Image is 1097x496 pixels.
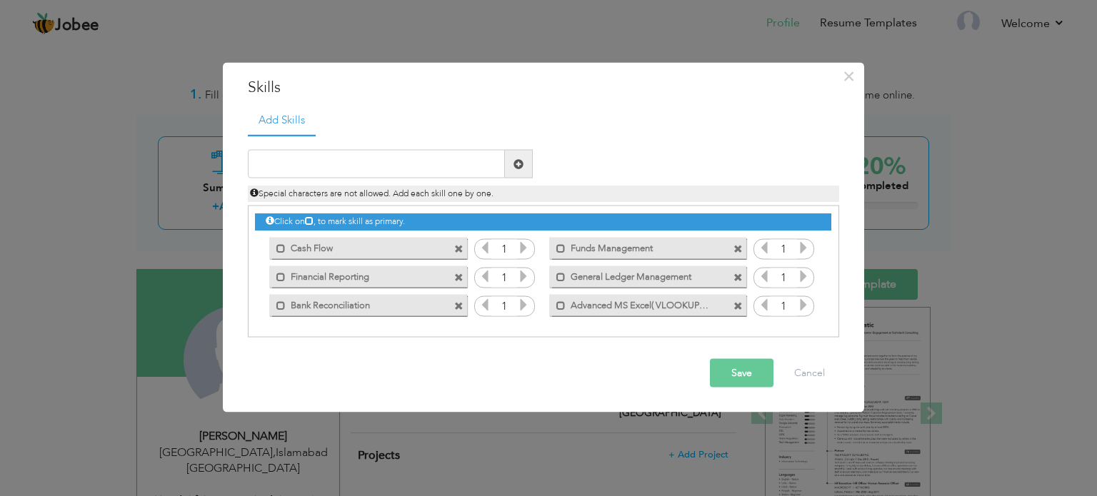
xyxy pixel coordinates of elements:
[255,213,831,230] div: Click on , to mark skill as primary.
[843,63,855,88] span: ×
[838,64,861,87] button: Close
[566,265,710,283] label: General Ledger Management
[566,294,710,312] label: Advanced MS Excel( VLOOKUP & Pivot Tables)
[248,76,839,98] h3: Skills
[248,105,316,136] a: Add Skills
[286,265,430,283] label: Financial Reporting
[286,237,430,255] label: Cash Flow
[566,237,710,255] label: Funds Management
[250,188,494,199] span: Special characters are not allowed. Add each skill one by one.
[710,359,773,388] button: Save
[780,359,839,388] button: Cancel
[286,294,430,312] label: Bank Reconciliation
